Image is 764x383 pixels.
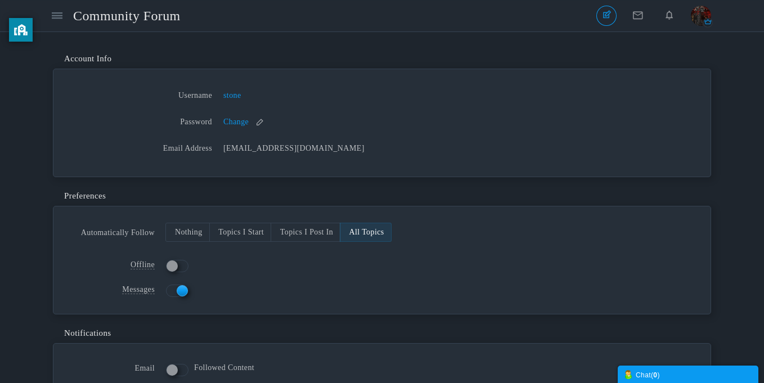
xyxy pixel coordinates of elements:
[223,118,249,126] span: Change
[349,228,384,236] span: All Topics
[651,371,660,379] span: ( )
[65,139,223,154] label: Email Address
[223,90,241,101] a: stone
[65,112,223,128] label: Password
[65,223,166,238] label: Automatically Follow
[223,143,365,154] span: [EMAIL_ADDRESS][DOMAIN_NAME]
[218,228,264,236] span: Topics I Start
[623,368,753,380] div: Chat
[194,362,254,373] span: Followed Content
[122,285,155,294] span: Messages
[175,228,203,236] span: Nothing
[53,49,711,69] div: Account Info
[65,86,223,101] label: Username
[280,228,333,236] span: Topics I Post In
[73,3,189,29] a: Community Forum
[53,323,711,343] div: Notifications
[653,371,657,379] strong: 0
[131,260,155,269] span: Offline
[9,18,33,42] button: privacy banner
[135,364,155,372] span: Email
[691,6,711,26] img: Screenshot%202025-04-05%2010.39.11%20PM.png
[53,186,711,206] div: Preferences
